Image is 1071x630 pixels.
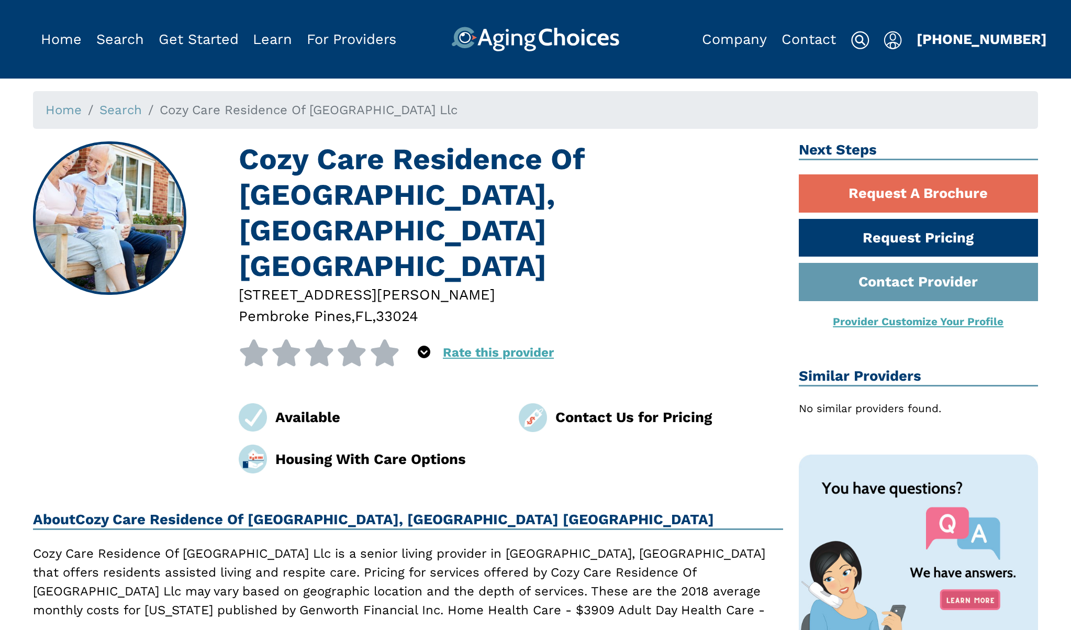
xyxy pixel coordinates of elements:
a: Company [702,31,767,48]
a: Learn [253,31,292,48]
div: Popover trigger [96,27,144,52]
div: Popover trigger [418,339,430,366]
span: , [351,307,355,325]
h2: Next Steps [799,141,1039,160]
a: For Providers [307,31,396,48]
h1: Cozy Care Residence Of [GEOGRAPHIC_DATA], [GEOGRAPHIC_DATA] [GEOGRAPHIC_DATA] [239,141,783,284]
a: Request Pricing [799,219,1039,257]
nav: breadcrumb [33,91,1038,129]
a: Home [46,103,82,117]
span: Pembroke Pines [239,307,351,325]
a: Get Started [159,31,239,48]
div: 33024 [376,305,418,327]
h2: About Cozy Care Residence Of [GEOGRAPHIC_DATA], [GEOGRAPHIC_DATA] [GEOGRAPHIC_DATA] [33,511,783,530]
a: Contact Provider [799,263,1039,301]
span: FL [355,307,372,325]
div: [STREET_ADDRESS][PERSON_NAME] [239,284,783,305]
div: Popover trigger [884,27,902,52]
img: AgingChoices [451,27,619,52]
div: Housing With Care Options [275,448,503,470]
img: search-icon.svg [851,31,869,50]
a: Request A Brochure [799,174,1039,213]
a: Provider Customize Your Profile [833,315,1003,328]
h2: Similar Providers [799,368,1039,386]
span: Cozy Care Residence Of [GEOGRAPHIC_DATA] Llc [160,103,458,117]
div: No similar providers found. [799,401,1039,417]
a: Rate this provider [443,345,554,360]
a: Contact [782,31,836,48]
img: user-icon.svg [884,31,902,50]
a: [PHONE_NUMBER] [917,31,1047,48]
img: Cozy Care Residence Of Pembroke Pines Llc, Pembroke Pines FL [35,143,185,294]
a: Home [41,31,82,48]
div: Contact Us for Pricing [555,406,783,428]
span: , [372,307,376,325]
div: Available [275,406,503,428]
a: Search [99,103,142,117]
a: Search [96,31,144,48]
